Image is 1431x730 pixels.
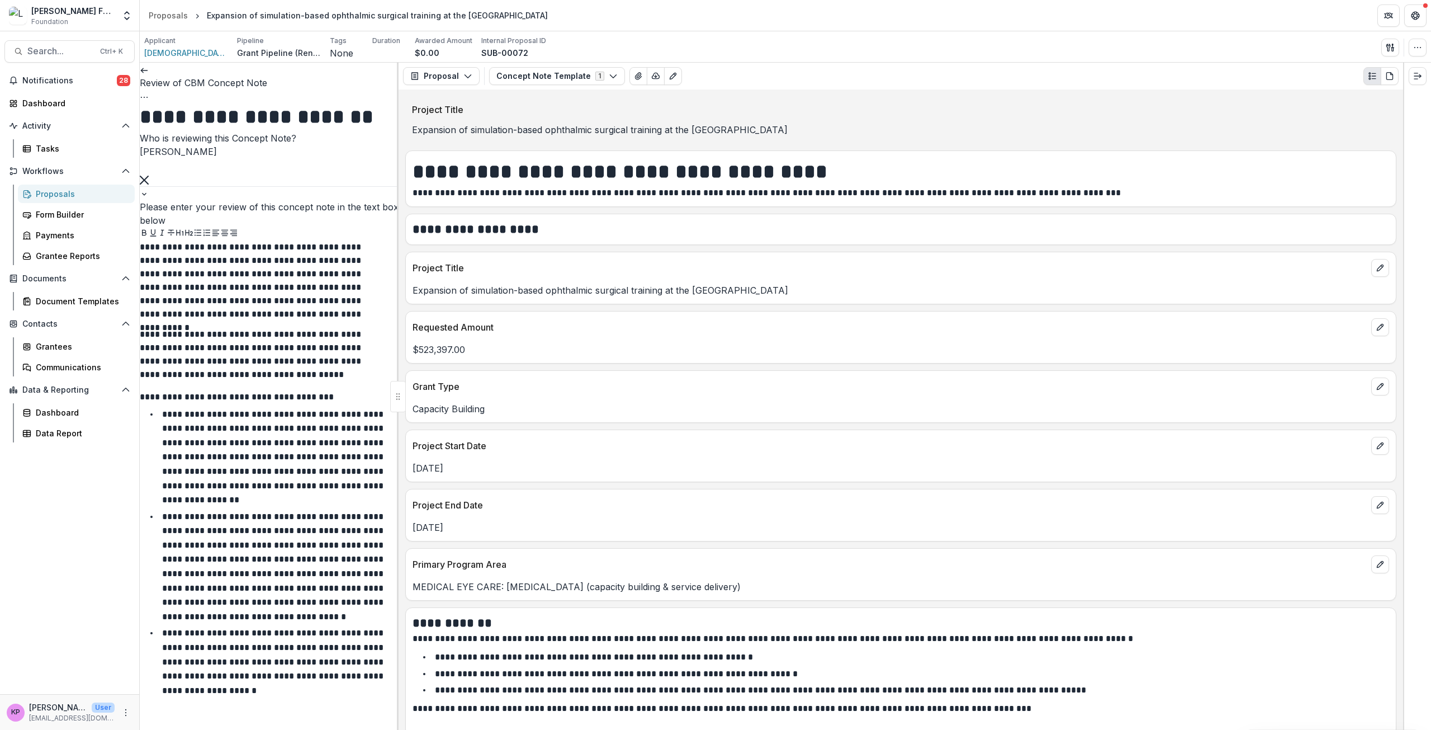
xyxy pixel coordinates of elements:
button: Open Workflows [4,162,135,180]
p: Who is reviewing this Concept Note? [140,131,399,145]
a: Document Templates [18,292,135,310]
button: Ordered List [202,227,211,241]
button: Italicize [158,227,167,241]
p: Awarded Amount [415,36,472,46]
button: Align Left [211,227,220,241]
div: Proposals [149,10,188,21]
div: Communications [36,361,126,373]
div: Payments [36,229,126,241]
button: edit [1371,378,1389,395]
button: Strike [167,227,176,241]
div: Expansion of simulation-based ophthalmic surgical training at the [GEOGRAPHIC_DATA] [207,10,548,21]
a: Payments [18,226,135,244]
p: Grant Pipeline (Renewals) [237,47,321,59]
div: Tasks [36,143,126,154]
p: User [92,703,115,713]
button: Proposal [403,67,480,85]
p: Duration [372,36,400,46]
button: Open Activity [4,117,135,135]
button: edit [1371,259,1389,277]
button: edit [1371,318,1389,336]
p: Project Start Date [413,439,1367,453]
button: More [119,706,132,719]
button: Heading 1 [176,227,184,241]
a: Proposals [18,185,135,203]
p: Project End Date [413,498,1367,512]
a: Grantees [18,337,135,356]
p: Internal Proposal ID [481,36,546,46]
button: Expand right [1409,67,1427,85]
div: [PERSON_NAME] [140,145,399,158]
div: Form Builder [36,209,126,220]
div: Khanh Phan [11,709,20,716]
p: $523,397.00 [413,343,1389,356]
span: Notifications [22,76,117,86]
p: Requested Amount [413,321,1367,334]
a: [DEMOGRAPHIC_DATA] Blind Mission International, Inc. (CBM) [144,47,228,59]
button: Get Help [1404,4,1427,27]
span: Contacts [22,319,117,329]
button: Open Contacts [4,315,135,333]
span: 28 [117,75,130,86]
span: Documents [22,274,117,284]
div: Grantee Reports [36,250,126,262]
p: Project Title [413,261,1367,275]
button: Bold [140,227,149,241]
div: [PERSON_NAME] Fund for the Blind [31,5,115,17]
a: Proposals [144,7,192,23]
button: Open entity switcher [119,4,135,27]
a: Grantee Reports [18,247,135,265]
div: Document Templates [36,295,126,307]
p: Tags [330,36,347,46]
a: Data Report [18,424,135,442]
span: Activity [22,121,117,131]
a: Tasks [18,139,135,158]
p: [DATE] [413,521,1389,534]
p: [PERSON_NAME] [29,701,87,713]
p: Grant Type [413,380,1367,393]
button: View Attached Files [629,67,647,85]
button: PDF view [1381,67,1399,85]
span: Data & Reporting [22,385,117,395]
p: $0.00 [415,47,439,59]
button: edit [1371,437,1389,455]
p: [DATE] [413,461,1389,475]
p: Capacity Building [413,402,1389,416]
p: MEDICAL EYE CARE: [MEDICAL_DATA] (capacity building & service delivery) [413,580,1389,594]
button: Edit as form [664,67,682,85]
a: Communications [18,358,135,376]
p: Primary Program Area [413,558,1367,571]
p: None [330,46,353,60]
a: Dashboard [4,94,135,112]
button: Underline [149,227,158,241]
a: Form Builder [18,205,135,224]
button: edit [1371,555,1389,573]
a: Project TitleExpansion of simulation-based ophthalmic surgical training at the [GEOGRAPHIC_DATA] [405,96,1396,136]
button: Open Data & Reporting [4,381,135,399]
a: Dashboard [18,403,135,422]
div: Clear selected options [140,173,399,186]
button: Search... [4,40,135,63]
p: Applicant [144,36,176,46]
p: SUB-00072 [481,47,528,59]
nav: breadcrumb [144,7,552,23]
button: Notifications28 [4,72,135,90]
p: Pipeline [237,36,264,46]
button: Open Documents [4,270,135,288]
div: Grantees [36,341,126,352]
p: Expansion of simulation-based ophthalmic surgical training at the [GEOGRAPHIC_DATA] [412,123,1390,136]
button: Align Right [229,227,238,241]
h3: Review of CBM Concept Note [140,76,399,90]
button: Partners [1377,4,1400,27]
button: Options [140,90,149,103]
div: Proposals [36,188,126,200]
button: Heading 2 [184,227,193,241]
button: Plaintext view [1363,67,1381,85]
p: Project Title [412,103,1385,116]
div: Data Report [36,427,126,439]
div: Ctrl + K [98,45,125,58]
button: Concept Note Template1 [489,67,625,85]
p: Please enter your review of this concept note in the text box below [140,200,399,227]
div: Dashboard [36,407,126,418]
